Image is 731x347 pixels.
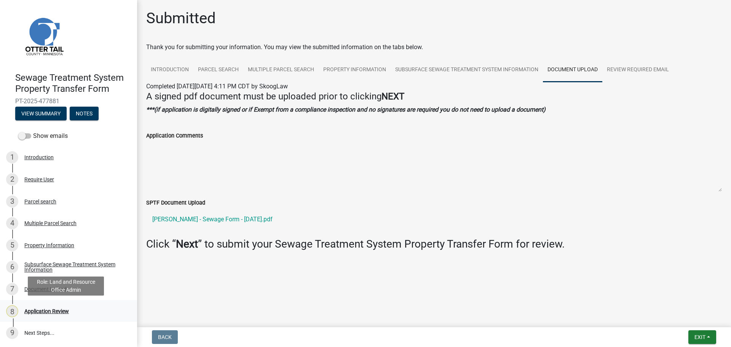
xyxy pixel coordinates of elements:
a: Property Information [319,58,391,82]
span: Exit [694,334,705,340]
label: Application Comments [146,133,203,139]
a: Document Upload [543,58,602,82]
div: Subsurface Sewage Treatment System Information [24,262,125,272]
wm-modal-confirm: Notes [70,111,99,117]
button: Exit [688,330,716,344]
div: 6 [6,261,18,273]
div: Parcel search [24,199,56,204]
div: 8 [6,305,18,317]
wm-modal-confirm: Summary [15,111,67,117]
div: Role: Land and Resource Office Admin [28,277,104,296]
div: 3 [6,195,18,208]
a: Multiple Parcel Search [243,58,319,82]
h4: Sewage Treatment System Property Transfer Form [15,72,131,94]
a: Subsurface Sewage Treatment System Information [391,58,543,82]
div: 1 [6,151,18,163]
h1: Submitted [146,9,216,27]
a: [PERSON_NAME] - Sewage Form - [DATE].pdf [146,210,722,229]
span: PT-2025-477881 [15,98,122,105]
div: 7 [6,283,18,295]
span: Completed [DATE][DATE] 4:11 PM CDT by SkoogLaw [146,83,288,90]
strong: NEXT [381,91,404,102]
div: 9 [6,327,18,339]
a: Introduction [146,58,193,82]
h3: Click “ ” to submit your Sewage Treatment System Property Transfer Form for review. [146,238,722,251]
a: Review Required Email [602,58,674,82]
img: Otter Tail County, Minnesota [15,7,72,64]
button: Notes [70,107,99,120]
a: Parcel search [193,58,243,82]
strong: Next [176,238,198,250]
div: 4 [6,217,18,229]
div: Application Review [24,309,69,314]
label: Show emails [18,131,68,141]
label: SPTF Document Upload [146,200,205,206]
span: Back [158,334,172,340]
strong: ***(if application is digitally signed or if Exempt from a compliance inspection and no signature... [146,106,546,113]
div: Introduction [24,155,54,160]
div: Thank you for submitting your information. You may view the submitted information on the tabs below. [146,43,722,52]
button: View Summary [15,107,67,120]
div: Document Upload [24,286,67,292]
div: 5 [6,239,18,251]
div: Require User [24,177,54,182]
h4: A signed pdf document must be uploaded prior to clicking [146,91,722,102]
button: Back [152,330,178,344]
div: Property Information [24,243,74,248]
div: 2 [6,173,18,185]
div: Multiple Parcel Search [24,221,77,226]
